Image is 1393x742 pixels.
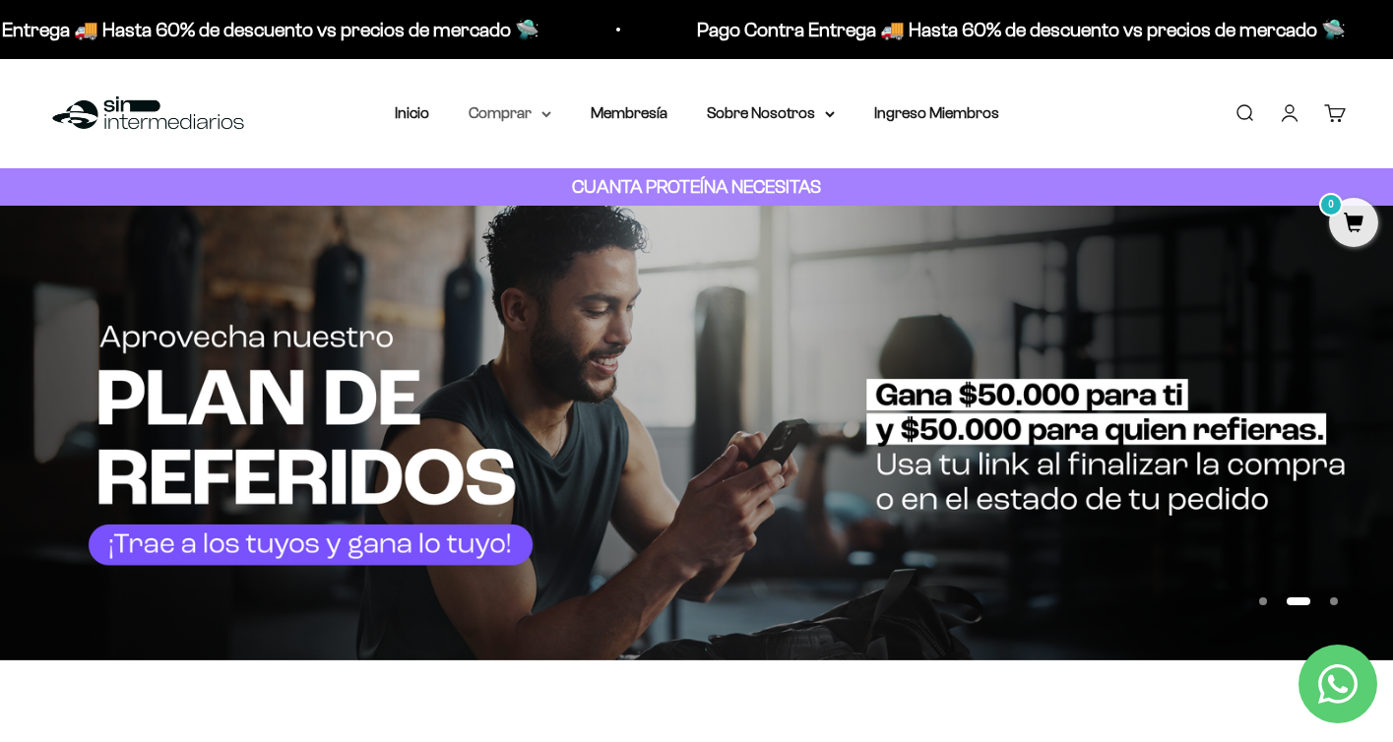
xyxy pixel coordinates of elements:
[691,14,1340,45] p: Pago Contra Entrega 🚚 Hasta 60% de descuento vs precios de mercado 🛸
[572,176,821,197] strong: CUANTA PROTEÍNA NECESITAS
[707,100,835,126] summary: Sobre Nosotros
[591,104,667,121] a: Membresía
[1319,193,1343,216] mark: 0
[395,104,429,121] a: Inicio
[469,100,551,126] summary: Comprar
[874,104,999,121] a: Ingreso Miembros
[1329,214,1378,235] a: 0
